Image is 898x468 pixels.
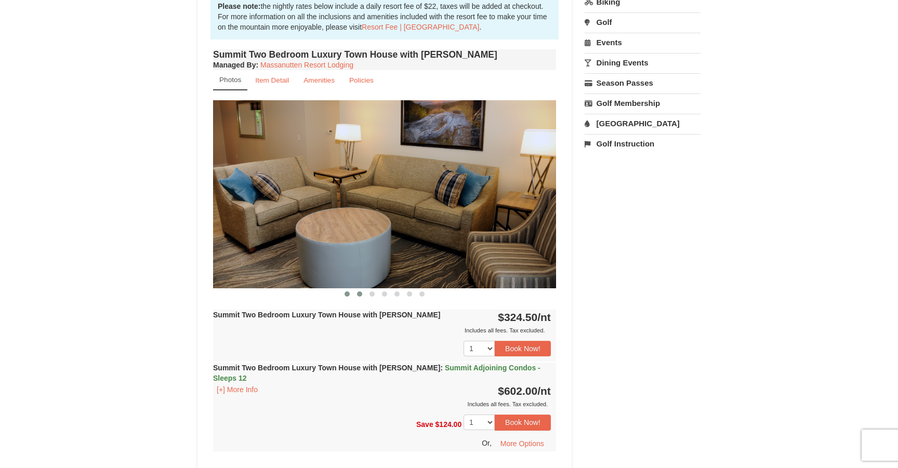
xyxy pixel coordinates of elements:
strong: Please note: [218,2,260,10]
a: Policies [342,70,380,90]
a: Amenities [297,70,341,90]
strong: Summit Two Bedroom Luxury Town House with [PERSON_NAME] [213,311,440,319]
span: /nt [537,311,551,323]
div: Includes all fees. Tax excluded. [213,399,551,409]
button: More Options [494,436,551,451]
strong: $324.50 [498,311,551,323]
a: Resort Fee | [GEOGRAPHIC_DATA] [362,23,479,31]
a: Item Detail [248,70,296,90]
small: Amenities [303,76,335,84]
span: Summit Adjoining Condos - Sleeps 12 [213,364,540,382]
strong: : [213,61,258,69]
a: Events [585,33,701,52]
a: Dining Events [585,53,701,72]
span: Save [416,420,433,429]
a: Golf Instruction [585,134,701,153]
span: $124.00 [435,420,462,429]
a: [GEOGRAPHIC_DATA] [585,114,701,133]
a: Golf Membership [585,93,701,113]
strong: Summit Two Bedroom Luxury Town House with [PERSON_NAME] [213,364,540,382]
span: $602.00 [498,385,537,397]
button: Book Now! [495,414,551,430]
span: Or, [482,438,492,447]
h4: Summit Two Bedroom Luxury Town House with [PERSON_NAME] [213,49,556,60]
small: Photos [219,76,241,84]
img: 18876286-202-fb468a36.png [213,100,556,288]
span: /nt [537,385,551,397]
a: Season Passes [585,73,701,92]
span: : [440,364,443,372]
small: Policies [349,76,374,84]
small: Item Detail [255,76,289,84]
a: Massanutten Resort Lodging [260,61,353,69]
a: Golf [585,12,701,32]
button: Book Now! [495,341,551,356]
span: Managed By [213,61,256,69]
button: [+] More Info [213,384,261,395]
a: Photos [213,70,247,90]
div: Includes all fees. Tax excluded. [213,325,551,336]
